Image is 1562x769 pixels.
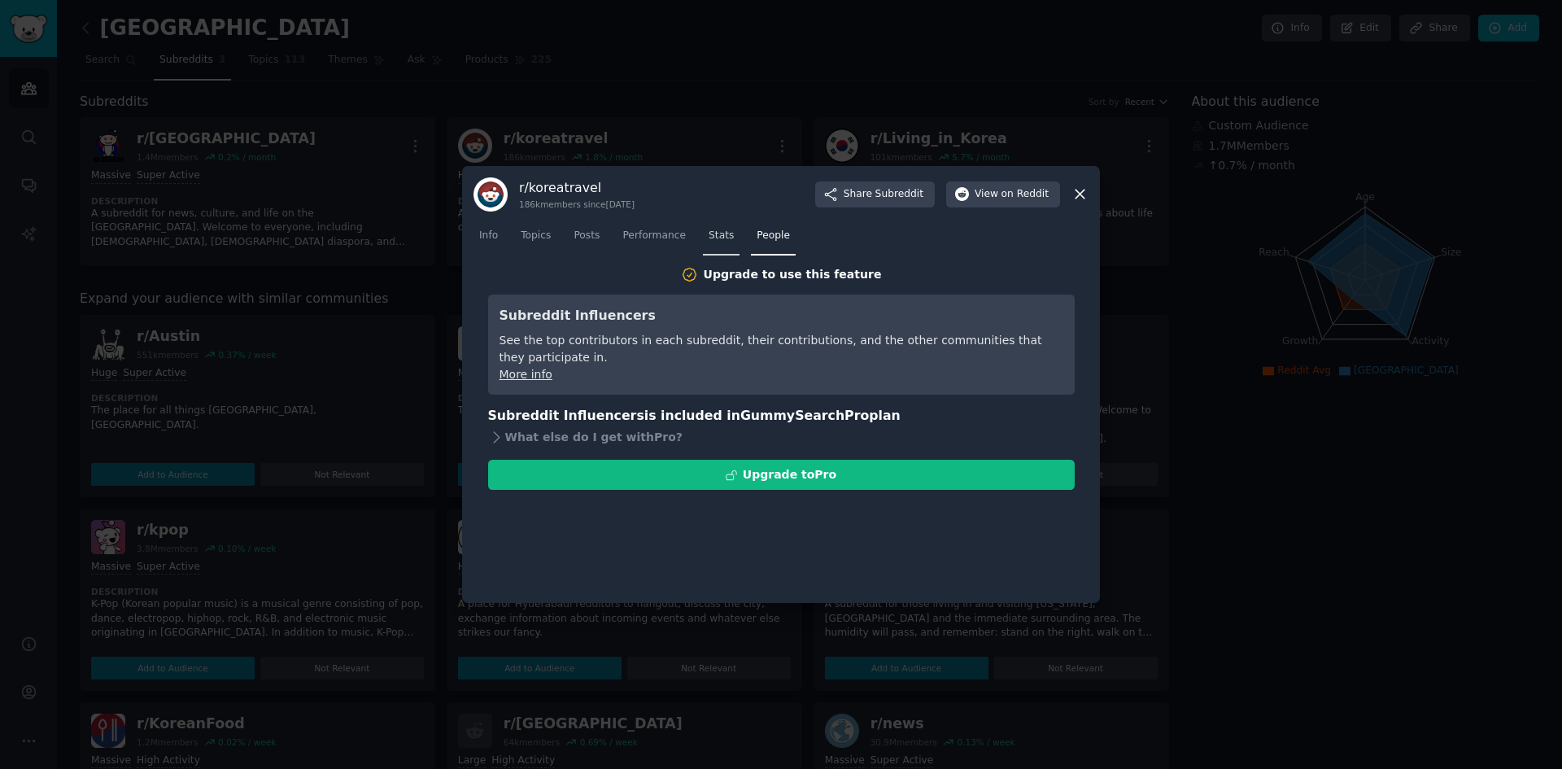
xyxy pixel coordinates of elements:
button: ShareSubreddit [815,181,935,208]
h3: Subreddit Influencers is included in plan [488,406,1075,426]
span: Performance [622,229,686,243]
span: Stats [709,229,734,243]
div: See the top contributors in each subreddit, their contributions, and the other communities that t... [500,332,1063,366]
a: Stats [703,223,740,256]
div: What else do I get with Pro ? [488,426,1075,448]
span: Info [479,229,498,243]
button: Upgrade toPro [488,460,1075,490]
a: Info [473,223,504,256]
span: Subreddit [875,187,923,202]
a: More info [500,368,552,381]
span: People [757,229,790,243]
img: koreatravel [473,177,508,212]
span: View [975,187,1049,202]
button: Viewon Reddit [946,181,1060,208]
a: People [751,223,796,256]
a: Performance [617,223,692,256]
span: Share [844,187,923,202]
a: Topics [515,223,556,256]
span: Topics [521,229,551,243]
h3: r/ koreatravel [519,179,635,196]
span: on Reddit [1001,187,1049,202]
h3: Subreddit Influencers [500,306,1063,326]
div: 186k members since [DATE] [519,199,635,210]
a: Posts [568,223,605,256]
div: Upgrade to Pro [743,466,836,483]
span: GummySearch Pro [740,408,869,423]
span: Posts [574,229,600,243]
div: Upgrade to use this feature [704,266,882,283]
